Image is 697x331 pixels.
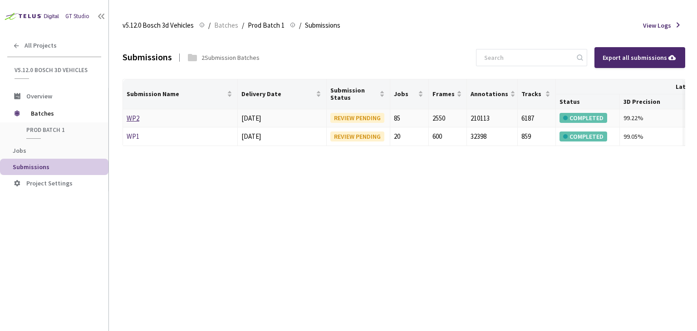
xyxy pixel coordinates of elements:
[467,79,518,109] th: Annotations
[123,79,238,109] th: Submission Name
[432,90,455,97] span: Frames
[643,21,671,30] span: View Logs
[432,113,463,124] div: 2550
[394,113,424,124] div: 85
[212,20,240,30] a: Batches
[479,49,575,66] input: Search
[521,131,552,142] div: 859
[208,20,211,31] li: /
[327,79,390,109] th: Submission Status
[521,113,552,124] div: 6187
[123,20,194,31] span: v5.12.0 Bosch 3d Vehicles
[623,131,679,141] div: 99.05%
[521,90,543,97] span: Tracks
[471,131,514,142] div: 32398
[556,94,619,109] th: Status
[518,79,556,109] th: Tracks
[394,131,424,142] div: 20
[603,53,677,63] div: Export all submissions
[299,20,301,31] li: /
[620,94,683,109] th: 3D Precision
[127,114,139,122] a: WP2
[248,20,285,31] span: Prod Batch 1
[214,20,238,31] span: Batches
[65,12,89,21] div: GT Studio
[429,79,467,109] th: Frames
[15,66,96,74] span: v5.12.0 Bosch 3d Vehicles
[471,113,514,124] div: 210113
[25,42,57,49] span: All Projects
[305,20,340,31] span: Submissions
[390,79,428,109] th: Jobs
[623,113,679,123] div: 99.22%
[127,132,139,141] a: WP1
[560,131,607,141] div: COMPLETED
[241,90,314,97] span: Delivery Date
[26,92,52,100] span: Overview
[330,131,384,141] div: REVIEW PENDING
[123,51,172,64] div: Submissions
[432,131,463,142] div: 600
[26,179,73,187] span: Project Settings
[471,90,508,97] span: Annotations
[330,87,378,101] span: Submission Status
[13,146,26,155] span: Jobs
[238,79,327,109] th: Delivery Date
[330,113,384,123] div: REVIEW PENDING
[242,20,244,31] li: /
[560,113,607,123] div: COMPLETED
[241,113,323,124] div: [DATE]
[241,131,323,142] div: [DATE]
[31,104,93,122] span: Batches
[26,126,93,134] span: Prod Batch 1
[201,53,260,62] div: 2 Submission Batches
[13,163,49,171] span: Submissions
[127,90,225,97] span: Submission Name
[394,90,416,97] span: Jobs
